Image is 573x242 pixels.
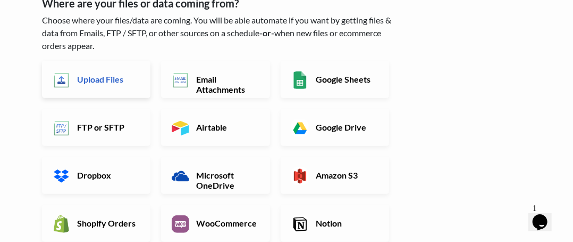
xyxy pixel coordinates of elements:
[42,14,403,52] p: Choose where your files/data are coming. You will be able automate if you want by getting files &...
[172,119,189,137] img: Airtable App & API
[291,119,309,137] img: Google Drive App & API
[528,199,562,231] iframe: chat widget
[194,74,259,94] h6: Email Attachments
[42,61,150,98] a: Upload Files
[281,205,389,242] a: Notion
[161,205,269,242] a: WooCommerce
[313,122,378,132] h6: Google Drive
[281,61,389,98] a: Google Sheets
[42,109,150,146] a: FTP or SFTP
[161,109,269,146] a: Airtable
[259,28,274,38] b: -or-
[313,218,378,228] h6: Notion
[291,167,309,185] img: Amazon S3 App & API
[313,170,378,180] h6: Amazon S3
[172,167,189,185] img: Microsoft OneDrive App & API
[291,215,309,233] img: Notion App & API
[74,74,140,84] h6: Upload Files
[313,74,378,84] h6: Google Sheets
[74,218,140,228] h6: Shopify Orders
[194,122,259,132] h6: Airtable
[172,71,189,89] img: Email New CSV or XLSX File App & API
[161,157,269,194] a: Microsoft OneDrive
[42,205,150,242] a: Shopify Orders
[172,215,189,233] img: WooCommerce App & API
[74,170,140,180] h6: Dropbox
[74,122,140,132] h6: FTP or SFTP
[281,109,389,146] a: Google Drive
[291,71,309,89] img: Google Sheets App & API
[161,61,269,98] a: Email Attachments
[42,157,150,194] a: Dropbox
[281,157,389,194] a: Amazon S3
[53,119,70,137] img: FTP or SFTP App & API
[53,215,70,233] img: Shopify App & API
[194,218,259,228] h6: WooCommerce
[194,170,259,190] h6: Microsoft OneDrive
[53,71,70,89] img: Upload Files App & API
[53,167,70,185] img: Dropbox App & API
